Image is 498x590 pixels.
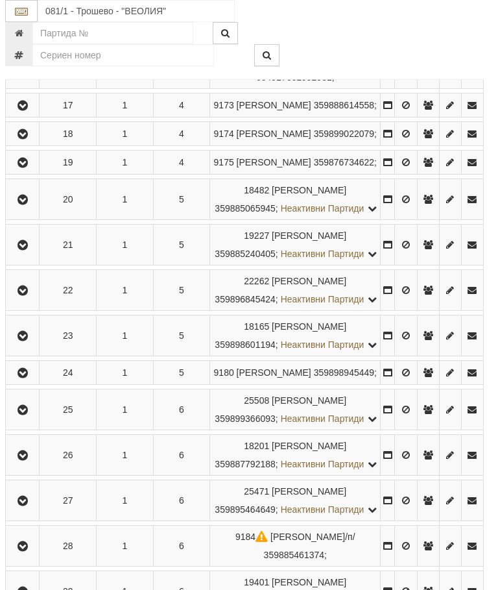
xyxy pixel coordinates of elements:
span: [PERSON_NAME] [272,185,346,195]
td: 1 [97,526,154,567]
td: 26 [40,435,97,476]
td: 1 [97,225,154,265]
span: 5 [179,367,184,378]
span: 359899022079 [314,129,374,139]
span: [PERSON_NAME] [237,157,311,167]
span: Партида № [214,157,234,167]
span: Партида № [244,276,269,286]
span: 359899366093 [215,413,275,424]
span: 359876734622 [314,157,374,167]
span: 4 [179,157,184,167]
td: 1 [97,179,154,220]
td: ; [210,93,381,117]
span: Неактивни Партиди [281,504,364,515]
td: 24 [40,361,97,385]
span: 359887792188 [215,459,275,469]
span: 6 [179,495,184,506]
td: ; [210,480,381,521]
td: 21 [40,225,97,265]
span: [PERSON_NAME] [272,577,346,587]
td: 25 [40,389,97,430]
span: Неактивни Партиди [281,203,364,214]
td: 18 [40,122,97,146]
span: Неактивни Партиди [281,459,364,469]
td: 19 [40,151,97,175]
td: ; [210,361,381,385]
span: Партида № [235,532,270,542]
span: 5 [179,285,184,295]
span: 359888614558 [314,100,374,110]
span: [PERSON_NAME] [237,100,311,110]
span: [PERSON_NAME] [237,129,311,139]
td: ; [210,122,381,146]
span: 359896845424 [215,294,275,304]
td: 1 [97,361,154,385]
span: 359898945449 [314,367,374,378]
span: [PERSON_NAME] [272,321,346,332]
td: ; [210,225,381,265]
td: 1 [97,480,154,521]
td: 1 [97,93,154,117]
input: Партида № [32,22,193,44]
input: Сериен номер [32,44,214,66]
span: Партида № [244,395,269,406]
td: ; [210,151,381,175]
span: [PERSON_NAME] [272,230,346,241]
td: 27 [40,480,97,521]
span: Неактивни Партиди [281,413,364,424]
span: [PERSON_NAME] [272,441,346,451]
span: [PERSON_NAME] [237,367,311,378]
td: ; [210,315,381,356]
td: ; [210,389,381,430]
td: 28 [40,526,97,567]
span: 359885461374 [264,550,324,560]
span: [PERSON_NAME] [272,395,346,406]
span: Партида № [214,100,234,110]
span: Партида № [244,577,269,587]
span: Партида № [244,441,269,451]
td: ; [210,179,381,220]
span: 359885240405 [215,249,275,259]
span: Неактивни Партиди [281,249,364,259]
span: 359895464649 [215,504,275,515]
span: 5 [179,194,184,204]
td: 1 [97,122,154,146]
span: Партида № [244,230,269,241]
td: 20 [40,179,97,220]
td: 1 [97,151,154,175]
td: 1 [97,270,154,311]
td: 22 [40,270,97,311]
span: 359885065945 [215,203,275,214]
td: ; [210,435,381,476]
td: 1 [97,389,154,430]
span: Неактивни Партиди [281,294,364,304]
span: Партида № [244,321,269,332]
span: [PERSON_NAME]/п/ [270,532,355,542]
td: 1 [97,435,154,476]
td: 23 [40,315,97,356]
span: Партида № [244,486,269,497]
span: 4 [179,129,184,139]
span: 5 [179,330,184,341]
span: 6 [179,404,184,415]
span: Неактивни Партиди [281,339,364,350]
span: Партида № [214,367,234,378]
span: Партида № [244,185,269,195]
span: Партида № [214,129,234,139]
span: 5 [179,240,184,250]
td: 1 [97,315,154,356]
span: 4 [179,100,184,110]
span: 359898601194 [215,339,275,350]
td: ; [210,270,381,311]
td: ; [210,526,381,567]
span: [PERSON_NAME] [272,486,346,497]
span: 6 [179,450,184,460]
td: 17 [40,93,97,117]
span: 6 [179,541,184,551]
span: [PERSON_NAME] [272,276,346,286]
